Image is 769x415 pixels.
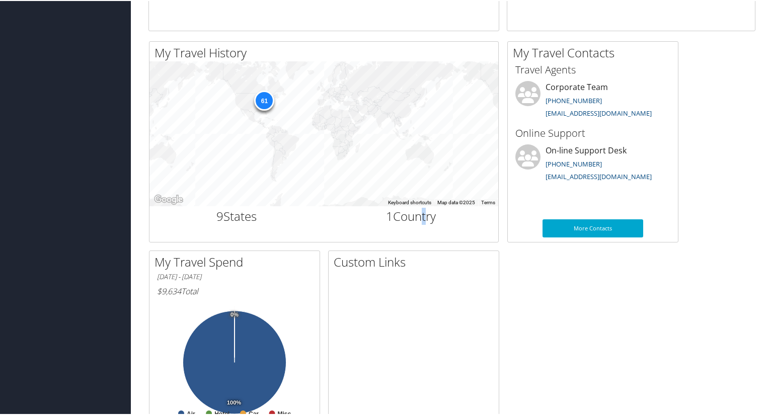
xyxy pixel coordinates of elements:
div: 61 [254,89,274,109]
h2: Custom Links [334,253,499,270]
a: Terms (opens in new tab) [481,199,495,204]
span: $9,634 [157,285,181,296]
img: Google [152,192,185,205]
a: More Contacts [543,218,643,236]
h3: Online Support [515,125,670,139]
tspan: 0% [230,311,239,317]
a: [PHONE_NUMBER] [546,158,602,168]
h2: Country [332,207,491,224]
h2: My Travel Spend [155,253,320,270]
li: Corporate Team [510,80,675,121]
button: Keyboard shortcuts [388,198,431,205]
h6: [DATE] - [DATE] [157,271,312,281]
a: Open this area in Google Maps (opens a new window) [152,192,185,205]
span: 9 [216,207,223,223]
h2: States [157,207,317,224]
span: Map data ©2025 [437,199,475,204]
h6: Total [157,285,312,296]
a: [EMAIL_ADDRESS][DOMAIN_NAME] [546,171,652,180]
tspan: 100% [227,399,241,405]
span: 1 [386,207,393,223]
a: [EMAIL_ADDRESS][DOMAIN_NAME] [546,108,652,117]
h2: My Travel Contacts [513,43,678,60]
h3: Travel Agents [515,62,670,76]
h2: My Travel History [155,43,498,60]
a: [PHONE_NUMBER] [546,95,602,104]
li: On-line Support Desk [510,143,675,185]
